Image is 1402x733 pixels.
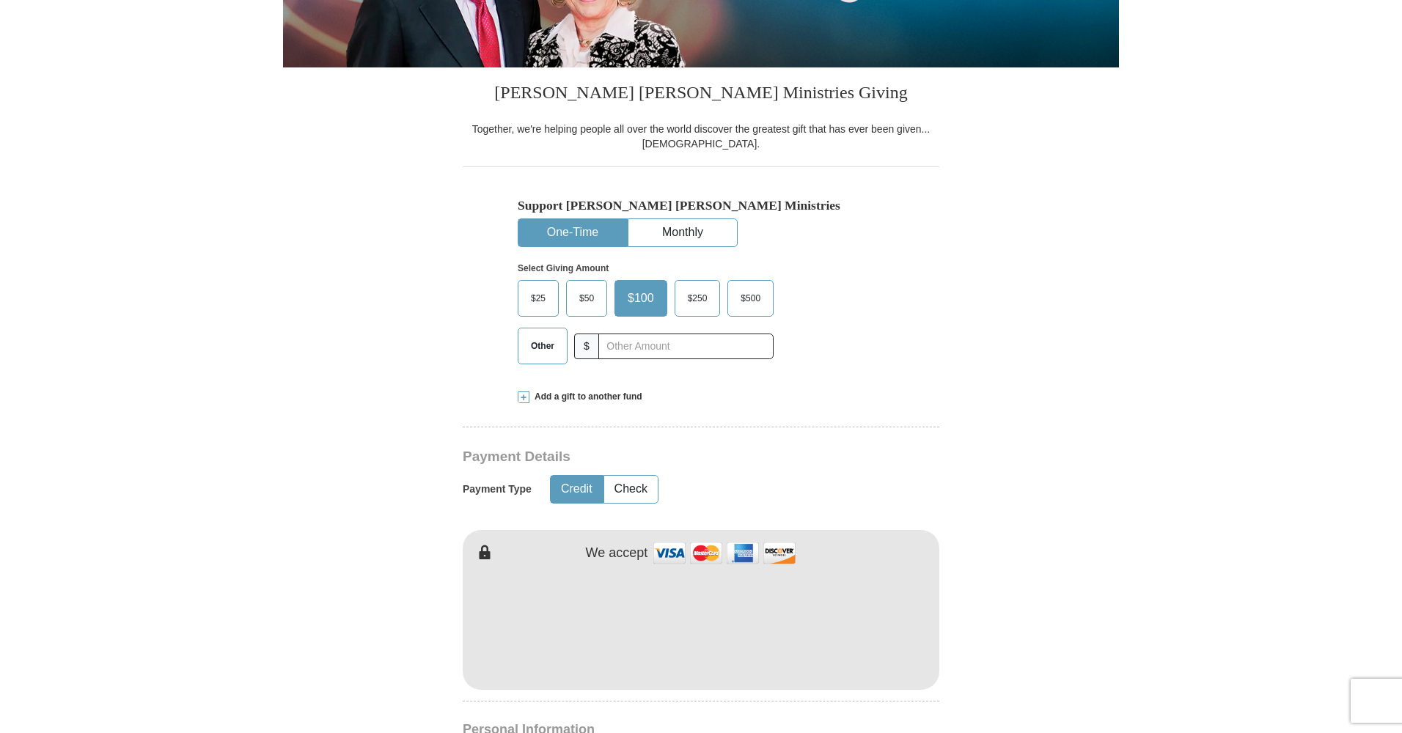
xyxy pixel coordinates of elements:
[518,198,884,213] h5: Support [PERSON_NAME] [PERSON_NAME] Ministries
[551,476,603,503] button: Credit
[586,545,648,561] h4: We accept
[524,287,553,309] span: $25
[463,449,837,465] h3: Payment Details
[680,287,715,309] span: $250
[529,391,642,403] span: Add a gift to another fund
[651,537,798,569] img: credit cards accepted
[572,287,601,309] span: $50
[518,263,609,273] strong: Select Giving Amount
[524,335,562,357] span: Other
[733,287,768,309] span: $500
[463,67,939,122] h3: [PERSON_NAME] [PERSON_NAME] Ministries Giving
[620,287,661,309] span: $100
[574,334,599,359] span: $
[628,219,737,246] button: Monthly
[598,334,774,359] input: Other Amount
[604,476,658,503] button: Check
[463,122,939,151] div: Together, we're helping people all over the world discover the greatest gift that has ever been g...
[463,483,532,496] h5: Payment Type
[518,219,627,246] button: One-Time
